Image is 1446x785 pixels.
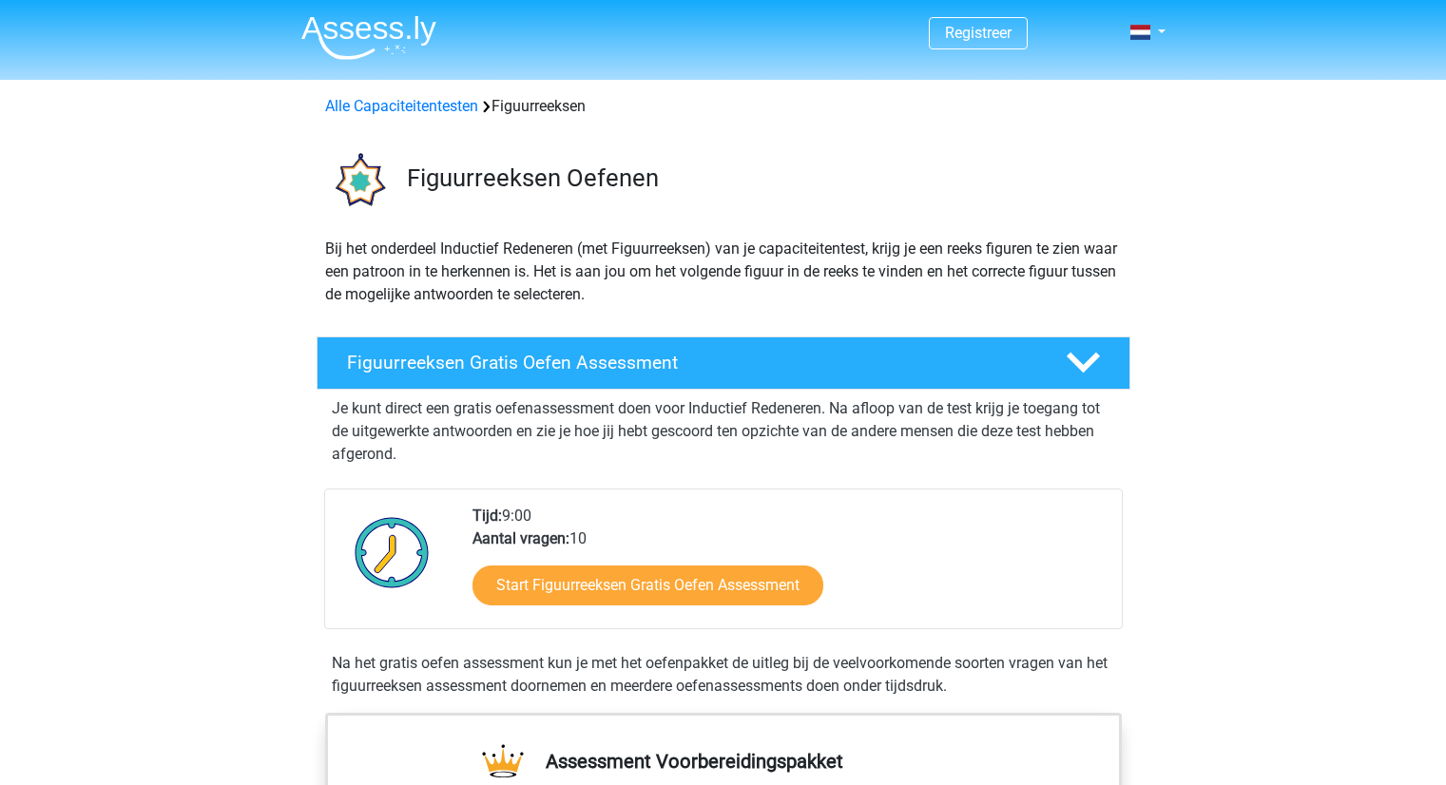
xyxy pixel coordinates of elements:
b: Aantal vragen: [472,529,569,547]
h3: Figuurreeksen Oefenen [407,163,1115,193]
p: Je kunt direct een gratis oefenassessment doen voor Inductief Redeneren. Na afloop van de test kr... [332,397,1115,466]
div: Figuurreeksen [318,95,1129,118]
b: Tijd: [472,507,502,525]
img: Klok [344,505,440,600]
div: 9:00 10 [458,505,1121,628]
a: Figuurreeksen Gratis Oefen Assessment [309,336,1138,390]
p: Bij het onderdeel Inductief Redeneren (met Figuurreeksen) van je capaciteitentest, krijg je een r... [325,238,1122,306]
img: figuurreeksen [318,141,398,221]
a: Registreer [945,24,1012,42]
a: Start Figuurreeksen Gratis Oefen Assessment [472,565,823,605]
img: Assessly [301,15,436,60]
div: Na het gratis oefen assessment kun je met het oefenpakket de uitleg bij de veelvoorkomende soorte... [324,652,1123,698]
a: Alle Capaciteitentesten [325,97,478,115]
h4: Figuurreeksen Gratis Oefen Assessment [347,352,1035,373]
